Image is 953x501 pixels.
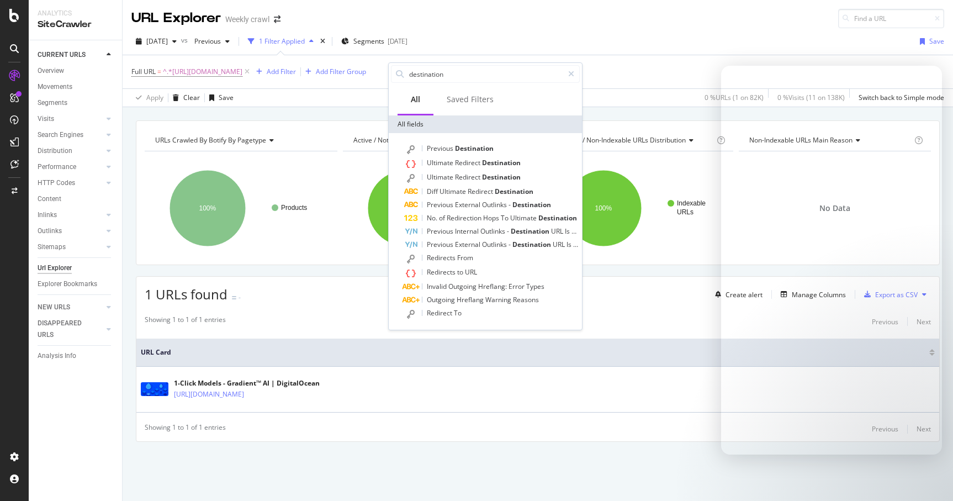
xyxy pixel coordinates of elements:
[145,423,226,436] div: Showing 1 to 1 of 1 entries
[482,158,521,167] span: Destination
[711,286,763,303] button: Create alert
[38,177,103,189] a: HTTP Codes
[38,262,72,274] div: Url Explorer
[455,158,482,167] span: Redirect
[145,315,226,328] div: Showing 1 to 1 of 1 entries
[551,135,686,145] span: Indexable / Non-Indexable URLs distribution
[38,177,75,189] div: HTTP Codes
[677,199,706,207] text: Indexable
[141,347,926,357] span: URL Card
[38,209,103,221] a: Inlinks
[274,15,280,23] div: arrow-right-arrow-left
[225,14,269,25] div: Weekly crawl
[595,204,612,212] text: 100%
[343,160,536,256] div: A chart.
[427,308,454,318] span: Redirect
[509,200,512,209] span: -
[141,382,168,396] img: main image
[38,65,114,77] a: Overview
[131,33,181,50] button: [DATE]
[38,81,72,93] div: Movements
[38,193,114,205] a: Content
[38,145,103,157] a: Distribution
[541,160,733,256] svg: A chart.
[480,226,507,236] span: Outlinks
[353,135,470,145] span: Active / Not Active URLs (organic - all)
[511,226,551,236] span: Destination
[915,33,944,50] button: Save
[168,89,200,107] button: Clear
[259,36,305,46] div: 1 Filter Applied
[457,295,485,304] span: Hreflang
[145,160,337,256] svg: A chart.
[174,378,320,388] div: 1-Click Models - Gradient™ AI | DigitalOcean
[38,225,103,237] a: Outlinks
[131,9,221,28] div: URL Explorer
[915,463,942,490] iframe: Intercom live chat
[232,296,236,299] img: Equal
[838,9,944,28] input: Find a URL
[190,36,221,46] span: Previous
[38,49,86,61] div: CURRENT URLS
[38,193,61,205] div: Content
[495,187,533,196] span: Destination
[38,302,70,313] div: NEW URLS
[146,93,163,102] div: Apply
[538,213,577,223] span: Destination
[457,253,473,262] span: From
[38,350,76,362] div: Analysis Info
[408,66,563,82] input: Search by field name
[507,226,511,236] span: -
[501,213,510,223] span: To
[677,208,693,216] text: URLs
[38,113,54,125] div: Visits
[38,350,114,362] a: Analysis Info
[38,278,114,290] a: Explorer Bookmarks
[38,9,113,18] div: Analytics
[351,131,526,149] h4: Active / Not Active URLs
[455,172,482,182] span: Redirect
[468,187,495,196] span: Redirect
[301,65,366,78] button: Add Filter Group
[38,18,113,31] div: SiteCrawler
[38,49,103,61] a: CURRENT URLS
[183,93,200,102] div: Clear
[388,36,407,46] div: [DATE]
[38,262,114,274] a: Url Explorer
[566,240,578,249] span: Is
[38,161,76,173] div: Performance
[454,308,462,318] span: To
[455,226,480,236] span: Internal
[131,89,163,107] button: Apply
[38,129,83,141] div: Search Engines
[353,36,384,46] span: Segments
[38,97,67,109] div: Segments
[485,295,513,304] span: Warning
[38,209,57,221] div: Inlinks
[411,94,420,105] div: All
[427,226,455,236] span: Previous
[553,240,566,249] span: URL
[439,213,447,223] span: of
[316,67,366,76] div: Add Filter Group
[153,131,327,149] h4: URLs Crawled By Botify By pagetype
[440,187,468,196] span: Ultimate
[243,33,318,50] button: 1 Filter Applied
[483,213,501,223] span: Hops
[482,172,521,182] span: Destination
[455,144,494,153] span: Destination
[38,65,64,77] div: Overview
[219,93,234,102] div: Save
[427,267,457,277] span: Redirects
[427,240,455,249] span: Previous
[155,135,266,145] span: URLs Crawled By Botify By pagetype
[38,113,103,125] a: Visits
[427,200,455,209] span: Previous
[512,200,551,209] span: Destination
[163,64,242,80] span: ^.*[URL][DOMAIN_NAME]
[38,145,72,157] div: Distribution
[513,295,539,304] span: Reasons
[38,278,97,290] div: Explorer Bookmarks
